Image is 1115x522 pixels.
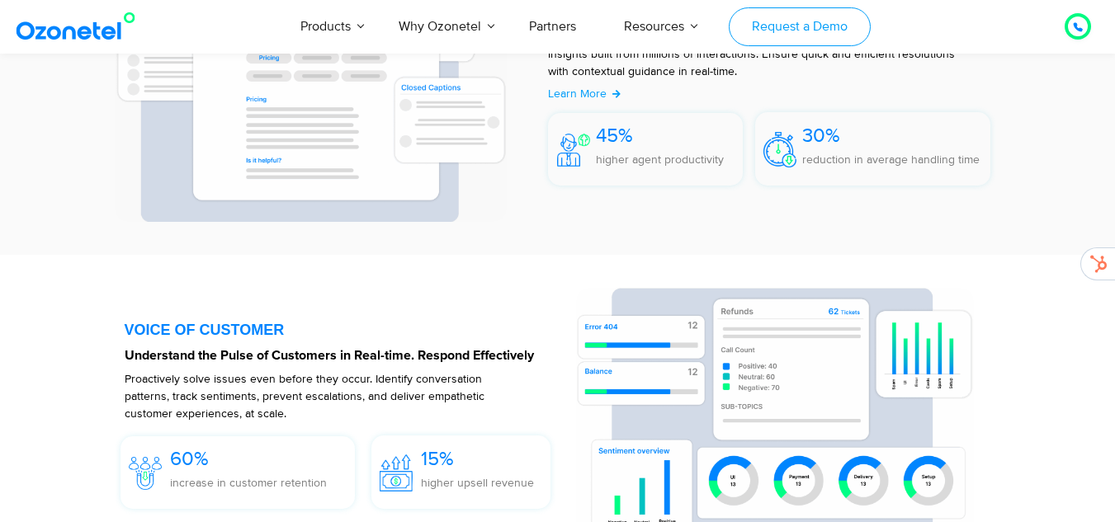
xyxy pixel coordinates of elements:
div: VOICE OF CUSTOMER [125,322,560,337]
img: 30% [763,132,796,167]
span: 60% [170,447,209,471]
img: 60% [129,457,162,490]
span: 45% [596,124,633,148]
p: Empower agents to have effective conversations with AI-led nudges and deeper insights built from ... [548,28,975,80]
span: Learn More [548,87,607,101]
p: Proactively solve issues even before they occur. Identify conversation patterns, track sentiments... [125,370,518,422]
a: Learn More [548,85,621,102]
p: reduction in average handling time [802,151,980,168]
a: Request a Demo [729,7,870,46]
span: 30% [802,124,840,148]
p: higher upsell revenue [421,474,534,491]
span: 15% [421,447,454,471]
p: higher agent productivity [596,151,724,168]
img: 45% [557,134,590,167]
p: increase in customer retention [170,474,327,491]
img: 15% [380,454,413,491]
strong: Understand the Pulse of Customers in Real-time. Respond Effectively [125,349,534,362]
